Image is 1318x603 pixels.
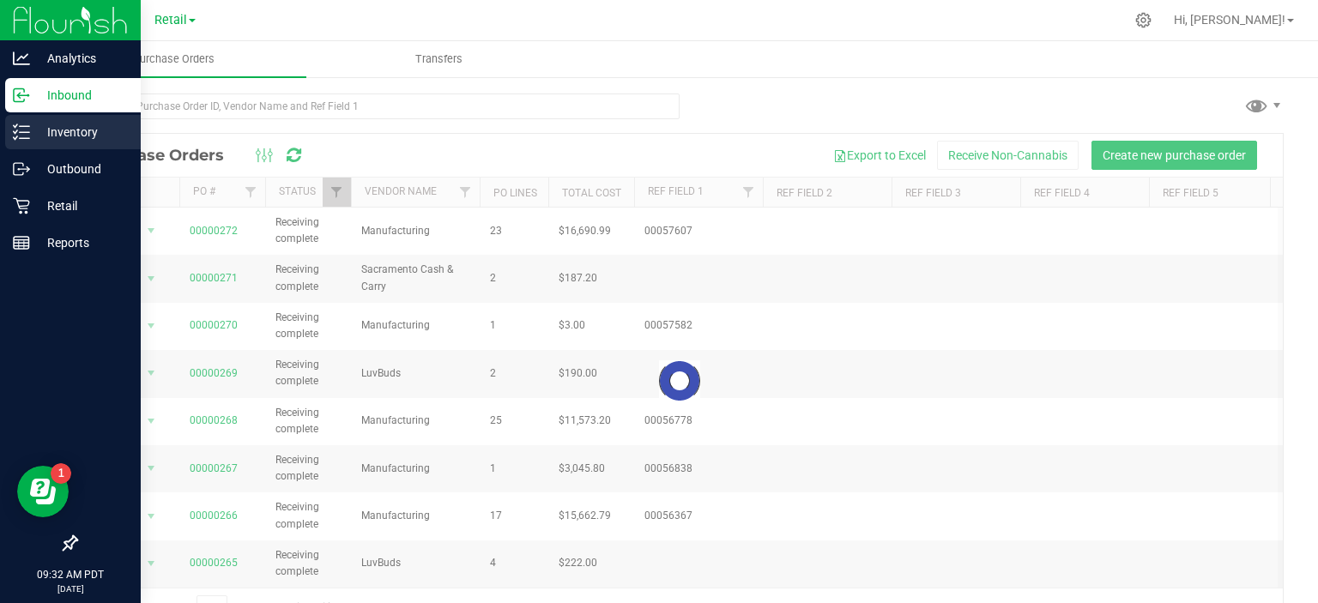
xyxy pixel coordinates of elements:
[30,48,133,69] p: Analytics
[1133,12,1154,28] div: Manage settings
[13,124,30,141] inline-svg: Inventory
[1174,13,1285,27] span: Hi, [PERSON_NAME]!
[306,41,571,77] a: Transfers
[13,87,30,104] inline-svg: Inbound
[17,466,69,517] iframe: Resource center
[76,93,680,119] input: Search Purchase Order ID, Vendor Name and Ref Field 1
[13,234,30,251] inline-svg: Reports
[30,232,133,253] p: Reports
[41,41,306,77] a: Purchase Orders
[154,13,187,27] span: Retail
[8,567,133,582] p: 09:32 AM PDT
[30,196,133,216] p: Retail
[51,463,71,484] iframe: Resource center unread badge
[13,197,30,214] inline-svg: Retail
[110,51,238,67] span: Purchase Orders
[392,51,486,67] span: Transfers
[13,160,30,178] inline-svg: Outbound
[13,50,30,67] inline-svg: Analytics
[30,122,133,142] p: Inventory
[30,85,133,106] p: Inbound
[8,582,133,595] p: [DATE]
[30,159,133,179] p: Outbound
